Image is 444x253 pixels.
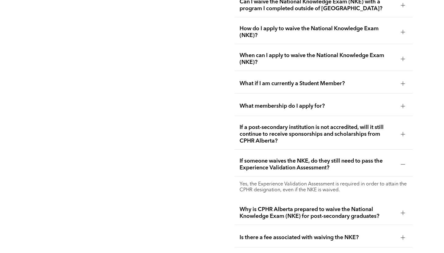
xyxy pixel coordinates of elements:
[240,25,396,39] span: How do I apply to waive the National Knowledge Exam (NKE)?
[240,52,396,66] span: When can I apply to waive the National Knowledge Exam (NKE)?
[240,124,396,144] span: If a post-secondary institution is not accredited, will it still continue to receive sponsorships...
[240,80,396,87] span: What if I am currently a Student Member?
[240,206,396,220] span: Why is CPHR Alberta prepared to waive the National Knowledge Exam (NKE) for post-secondary gradua...
[240,158,396,171] span: If someone waives the NKE, do they still need to pass the Experience Validation Assessment?
[240,234,396,241] span: Is there a fee associated with waiving the NKE?
[240,181,407,193] p: Yes, the Experience Validation Assessment is required in order to attain the CPHR designation, ev...
[240,103,396,110] span: What membership do I apply for?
